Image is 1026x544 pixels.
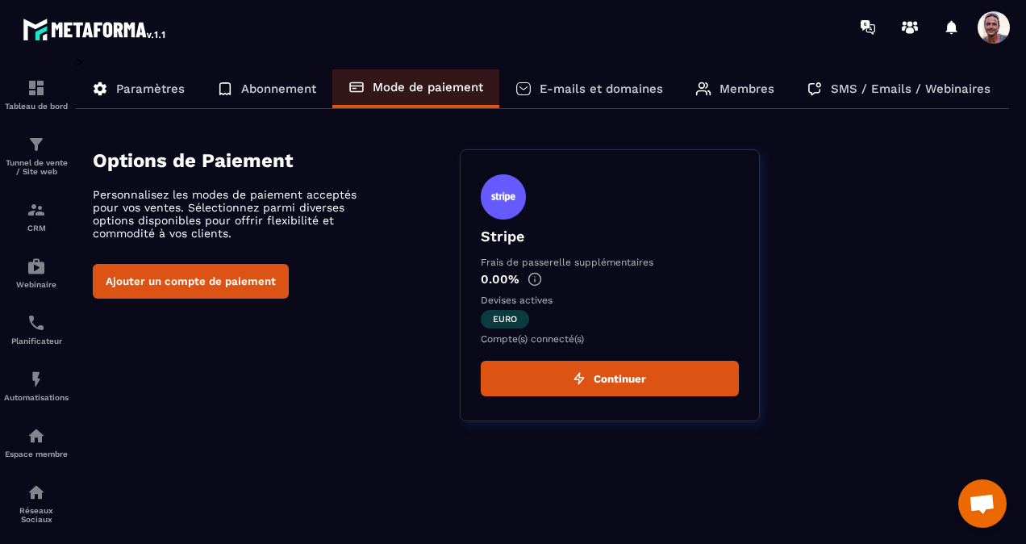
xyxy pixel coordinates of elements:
[4,66,69,123] a: formationformationTableau de bord
[4,414,69,471] a: automationsautomationsEspace membre
[373,80,483,94] p: Mode de paiement
[958,479,1007,528] a: Ouvrir le chat
[481,174,526,220] img: stripe.9bed737a.svg
[4,158,69,176] p: Tunnel de vente / Site web
[540,82,663,96] p: E-mails et domaines
[76,54,1010,446] div: >
[27,78,46,98] img: formation
[4,506,69,524] p: Réseaux Sociaux
[481,295,739,306] p: Devises actives
[4,337,69,345] p: Planificateur
[27,426,46,446] img: automations
[4,188,69,245] a: formationformationCRM
[4,245,69,301] a: automationsautomationsWebinaire
[93,188,375,240] p: Personnalisez les modes de paiement acceptés pour vos ventes. Sélectionnez parmi diverses options...
[4,280,69,289] p: Webinaire
[481,361,739,396] button: Continuer
[4,224,69,232] p: CRM
[481,310,529,328] span: euro
[4,393,69,402] p: Automatisations
[4,102,69,111] p: Tableau de bord
[27,370,46,389] img: automations
[4,471,69,536] a: social-networksocial-networkRéseaux Sociaux
[241,82,316,96] p: Abonnement
[481,333,739,345] p: Compte(s) connecté(s)
[4,450,69,458] p: Espace membre
[116,82,185,96] p: Paramètres
[27,200,46,220] img: formation
[831,82,991,96] p: SMS / Emails / Webinaires
[27,257,46,276] img: automations
[93,149,460,172] h4: Options de Paiement
[23,15,168,44] img: logo
[4,123,69,188] a: formationformationTunnel de vente / Site web
[27,483,46,502] img: social-network
[4,358,69,414] a: automationsautomationsAutomatisations
[481,257,739,268] p: Frais de passerelle supplémentaires
[27,135,46,154] img: formation
[27,313,46,333] img: scheduler
[528,272,542,287] img: info-gr.5499bf25.svg
[719,82,774,96] p: Membres
[573,372,586,385] img: zap.8ac5aa27.svg
[4,301,69,358] a: schedulerschedulerPlanificateur
[481,272,739,287] p: 0.00%
[93,264,289,299] button: Ajouter un compte de paiement
[481,228,739,245] p: Stripe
